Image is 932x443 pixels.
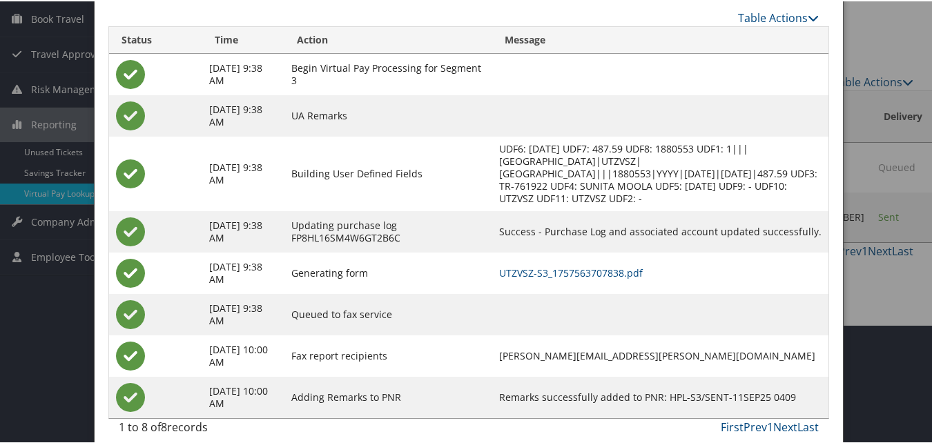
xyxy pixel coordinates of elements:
[202,334,284,375] td: [DATE] 10:00 AM
[492,334,828,375] td: [PERSON_NAME][EMAIL_ADDRESS][PERSON_NAME][DOMAIN_NAME]
[202,52,284,94] td: [DATE] 9:38 AM
[202,251,284,293] td: [DATE] 9:38 AM
[202,135,284,210] td: [DATE] 9:38 AM
[767,418,773,433] a: 1
[797,418,819,433] a: Last
[284,375,492,417] td: Adding Remarks to PNR
[202,375,284,417] td: [DATE] 10:00 AM
[284,94,492,135] td: UA Remarks
[284,293,492,334] td: Queued to fax service
[492,375,828,417] td: Remarks successfully added to PNR: HPL-S3/SENT-11SEP25 0409
[202,94,284,135] td: [DATE] 9:38 AM
[284,251,492,293] td: Generating form
[161,418,167,433] span: 8
[109,26,202,52] th: Status: activate to sort column ascending
[202,293,284,334] td: [DATE] 9:38 AM
[773,418,797,433] a: Next
[284,26,492,52] th: Action: activate to sort column ascending
[492,210,828,251] td: Success - Purchase Log and associated account updated successfully.
[284,52,492,94] td: Begin Virtual Pay Processing for Segment 3
[738,9,819,24] a: Table Actions
[202,210,284,251] td: [DATE] 9:38 AM
[492,26,828,52] th: Message: activate to sort column ascending
[284,210,492,251] td: Updating purchase log FP8HL16SM4W6GT2B6C
[284,135,492,210] td: Building User Defined Fields
[119,417,278,441] div: 1 to 8 of records
[284,334,492,375] td: Fax report recipients
[499,265,643,278] a: UTZVSZ-S3_1757563707838.pdf
[492,135,828,210] td: UDF6: [DATE] UDF7: 487.59 UDF8: 1880553 UDF1: 1|||[GEOGRAPHIC_DATA]|UTZVSZ|[GEOGRAPHIC_DATA]|||18...
[721,418,744,433] a: First
[744,418,767,433] a: Prev
[202,26,284,52] th: Time: activate to sort column ascending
